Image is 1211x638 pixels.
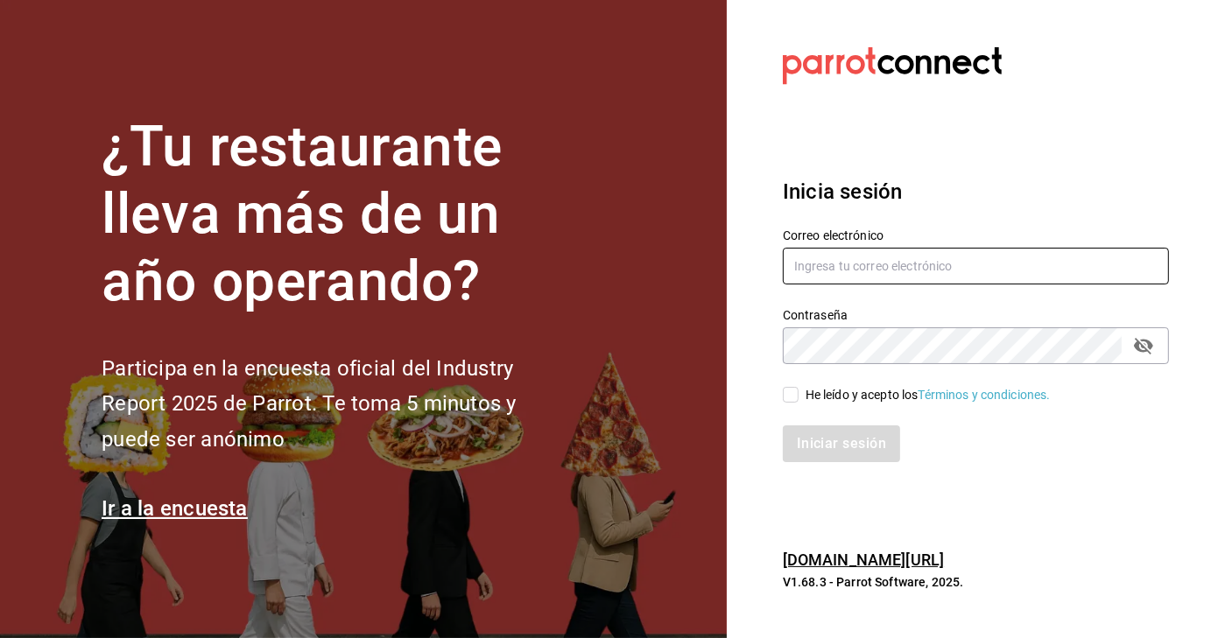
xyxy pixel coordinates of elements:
a: Términos y condiciones. [919,388,1051,402]
h3: Inicia sesión [783,176,1169,207]
button: passwordField [1129,331,1158,361]
label: Contraseña [783,310,1169,322]
input: Ingresa tu correo electrónico [783,248,1169,284]
p: V1.68.3 - Parrot Software, 2025. [783,573,1169,591]
h2: Participa en la encuesta oficial del Industry Report 2025 de Parrot. Te toma 5 minutos y puede se... [102,351,574,458]
a: Ir a la encuesta [102,496,248,521]
h1: ¿Tu restaurante lleva más de un año operando? [102,114,574,315]
a: [DOMAIN_NAME][URL] [783,550,944,569]
div: He leído y acepto los [806,386,1051,404]
label: Correo electrónico [783,230,1169,242]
